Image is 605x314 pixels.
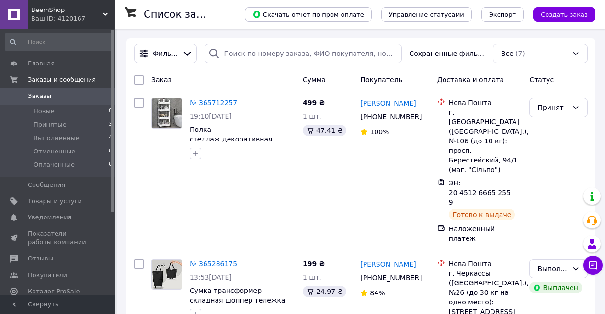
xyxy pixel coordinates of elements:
[190,273,232,281] span: 13:53[DATE]
[303,286,346,297] div: 24.97 ₴
[151,259,182,290] a: Фото товару
[360,98,416,108] a: [PERSON_NAME]
[381,7,472,22] button: Управление статусами
[303,76,326,84] span: Сумма
[533,7,595,22] button: Создать заказ
[28,76,96,84] span: Заказы и сообщения
[537,102,568,113] div: Принят
[190,126,285,181] a: Полка-стеллаж декоративная напольный на колесиках 4 яруса GT-248 Органайзер для комнаты ванной ку...
[541,11,588,18] span: Создать заказ
[252,10,364,19] span: Скачать отчет по пром-оплате
[28,213,71,222] span: Уведомления
[151,98,182,129] a: Фото товару
[358,110,422,123] div: [PHONE_NUMBER]
[449,179,511,206] span: ЭН: 20 4512 6665 2559
[410,49,485,58] span: Сохраненные фильтры:
[303,125,346,136] div: 47.41 ₴
[370,128,389,136] span: 100%
[190,112,232,120] span: 19:10[DATE]
[109,147,112,156] span: 0
[190,99,237,107] a: № 365712257
[360,260,416,269] a: [PERSON_NAME]
[515,50,525,57] span: (7)
[529,282,582,293] div: Выплачен
[449,108,522,174] div: г. [GEOGRAPHIC_DATA] ([GEOGRAPHIC_DATA].), №106 (до 10 кг): просп. Берестейский, 94/1 (маг. "Сіль...
[303,273,321,281] span: 1 шт.
[151,76,171,84] span: Заказ
[109,161,112,169] span: 0
[28,197,82,206] span: Товары и услуги
[449,98,522,108] div: Нова Пошта
[449,259,522,269] div: Нова Пошта
[31,6,103,14] span: BeemShop
[28,92,51,100] span: Заказы
[28,287,80,296] span: Каталог ProSale
[481,7,524,22] button: Экспорт
[152,98,182,128] img: Фото товару
[358,271,422,284] div: [PHONE_NUMBER]
[529,76,554,84] span: Статус
[370,289,385,297] span: 84%
[34,107,55,116] span: Новые
[389,11,464,18] span: Управление статусами
[109,120,112,129] span: 3
[303,260,325,268] span: 199 ₴
[449,209,515,220] div: Готово к выдаче
[34,134,80,142] span: Выполненные
[537,263,568,274] div: Выполнен
[501,49,514,58] span: Все
[303,112,321,120] span: 1 шт.
[34,147,75,156] span: Отмененные
[437,76,504,84] span: Доставка и оплата
[583,256,603,275] button: Чат с покупателем
[31,14,115,23] div: Ваш ID: 4120167
[303,99,325,107] span: 499 ₴
[190,260,237,268] a: № 365286175
[34,161,75,169] span: Оплаченные
[245,7,372,22] button: Скачать отчет по пром-оплате
[34,120,67,129] span: Принятые
[449,224,522,243] div: Наложенный платеж
[5,33,113,51] input: Поиск
[152,260,182,289] img: Фото товару
[28,229,89,247] span: Показатели работы компании
[153,49,178,58] span: Фильтры
[28,254,53,263] span: Отзывы
[360,76,402,84] span: Покупатель
[144,9,226,20] h1: Список заказов
[28,271,67,280] span: Покупатели
[524,10,595,18] a: Создать заказ
[28,181,65,189] span: Сообщения
[205,44,402,63] input: Поиск по номеру заказа, ФИО покупателя, номеру телефона, Email, номеру накладной
[109,107,112,116] span: 0
[109,134,112,142] span: 4
[489,11,516,18] span: Экспорт
[28,59,55,68] span: Главная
